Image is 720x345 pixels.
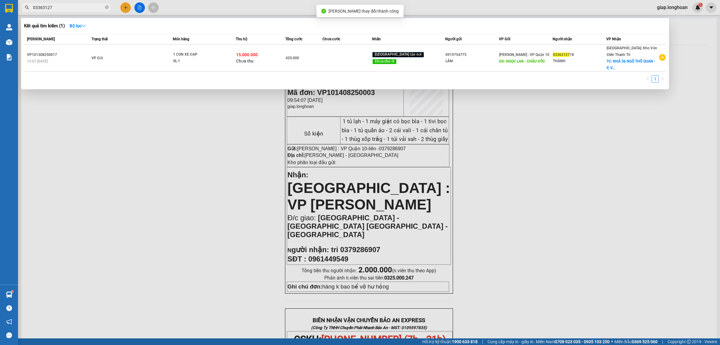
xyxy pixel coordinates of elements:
span: Chưa cước [322,37,340,41]
div: VP101308250017 [27,52,90,58]
span: TC: NHÀ 56 NGÕ THỔ QUAN - P, V... [607,59,655,70]
span: Chưa thu [236,59,253,63]
img: warehouse-icon [6,39,12,45]
span: question-circle [6,305,12,311]
span: 13:07 [DATE] [27,59,48,63]
img: warehouse-icon [6,24,12,30]
span: [PERSON_NAME] thay đổi thành công [328,9,399,14]
img: warehouse-icon [6,292,12,298]
button: Bộ lọcdown [65,21,91,31]
div: SL: 1 [173,58,218,65]
span: Chưa cho đi [372,59,397,64]
span: Mã đơn: VP101408250003 [2,32,90,40]
span: VP Gửi [91,56,103,60]
span: plus-circle [659,54,666,61]
div: THÀNH [553,58,606,64]
span: VP Nhận [606,37,621,41]
span: Tổng cước [285,37,302,41]
span: [GEOGRAPHIC_DATA] tận nơi [372,52,424,57]
div: 0919754775 [445,52,499,58]
span: Nhãn [372,37,381,41]
span: [PERSON_NAME] [27,37,55,41]
div: LÂM [445,58,499,64]
span: close-circle [105,5,109,9]
span: Người gửi [445,37,462,41]
span: right [661,77,664,81]
strong: PHIẾU DÁN LÊN HÀNG [40,3,119,11]
div: 1 CON XE ĐẠP [173,51,218,58]
input: Tìm tên, số ĐT hoặc mã đơn [33,4,104,11]
span: Món hàng [173,37,189,41]
span: down [82,24,86,28]
strong: CSKH: [16,13,32,18]
span: [PHONE_NUMBER] [2,13,46,23]
span: message [6,332,12,338]
img: logo-vxr [5,4,13,13]
span: close-circle [105,5,109,11]
span: [GEOGRAPHIC_DATA]: Kho Văn Điển Thanh Trì [607,46,657,57]
button: right [659,75,666,83]
li: Next Page [659,75,666,83]
div: 18 [553,52,606,58]
span: left [646,77,650,81]
span: CÔNG TY TNHH CHUYỂN PHÁT NHANH BẢO AN [52,13,110,24]
li: Previous Page [644,75,652,83]
span: DĐ: NGỌC LAN - CHÂU ĐỐC [499,59,545,63]
span: 420.000 [286,56,299,60]
strong: Bộ lọc [70,23,86,28]
li: 1 [652,75,659,83]
span: Trạng thái [91,37,108,41]
span: [PERSON_NAME] : VP Quận 10 [499,53,549,57]
span: 15.000.000 [236,52,258,57]
span: check-circle [321,9,326,14]
h3: Kết quả tìm kiếm ( 1 ) [24,23,65,29]
a: 1 [652,76,658,82]
span: search [25,5,29,10]
sup: 1 [11,291,13,292]
button: left [644,75,652,83]
span: 03363127 [553,53,570,57]
span: VP Gửi [499,37,510,41]
span: notification [6,319,12,325]
span: Người nhận [553,37,572,41]
span: 09:54:07 [DATE] [2,41,37,47]
span: Thu hộ [236,37,247,41]
img: solution-icon [6,54,12,60]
